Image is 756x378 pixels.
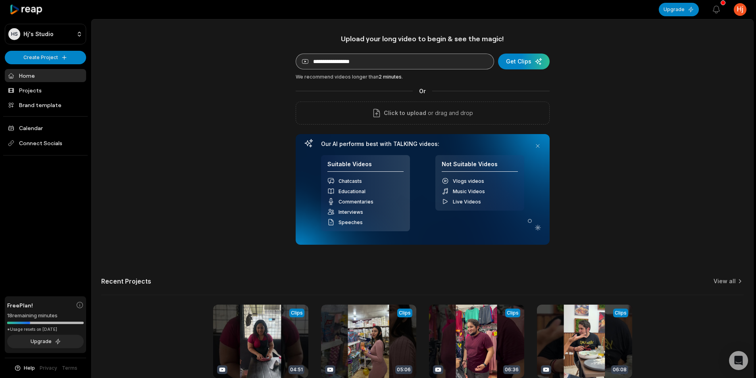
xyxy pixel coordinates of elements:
span: Educational [339,188,365,194]
button: Upgrade [7,335,84,348]
a: Brand template [5,98,86,111]
h1: Upload your long video to begin & see the magic! [296,34,550,43]
span: 2 minutes [379,74,402,80]
div: We recommend videos longer than . [296,73,550,81]
h2: Recent Projects [101,277,151,285]
span: Help [24,365,35,372]
span: Connect Socials [5,136,86,150]
div: HS [8,28,20,40]
div: 18 remaining minutes [7,312,84,320]
p: or drag and drop [426,108,473,118]
a: Calendar [5,121,86,134]
a: Terms [62,365,77,372]
a: Home [5,69,86,82]
a: Projects [5,84,86,97]
span: Vlogs videos [453,178,484,184]
a: Privacy [40,365,57,372]
div: Open Intercom Messenger [729,351,748,370]
span: Click to upload [384,108,426,118]
h4: Suitable Videos [327,161,404,172]
span: Live Videos [453,199,481,205]
span: Speeches [339,219,363,225]
h3: Our AI performs best with TALKING videos: [321,140,524,148]
span: Music Videos [453,188,485,194]
div: *Usage resets on [DATE] [7,326,84,332]
p: Hj's Studio [23,31,54,38]
span: Chatcasts [339,178,362,184]
span: Free Plan! [7,301,33,309]
h4: Not Suitable Videos [442,161,518,172]
a: View all [714,277,736,285]
button: Get Clips [498,54,550,69]
button: Create Project [5,51,86,64]
span: Interviews [339,209,363,215]
button: Upgrade [659,3,699,16]
span: Commentaries [339,199,373,205]
button: Help [14,365,35,372]
span: Or [413,87,432,95]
